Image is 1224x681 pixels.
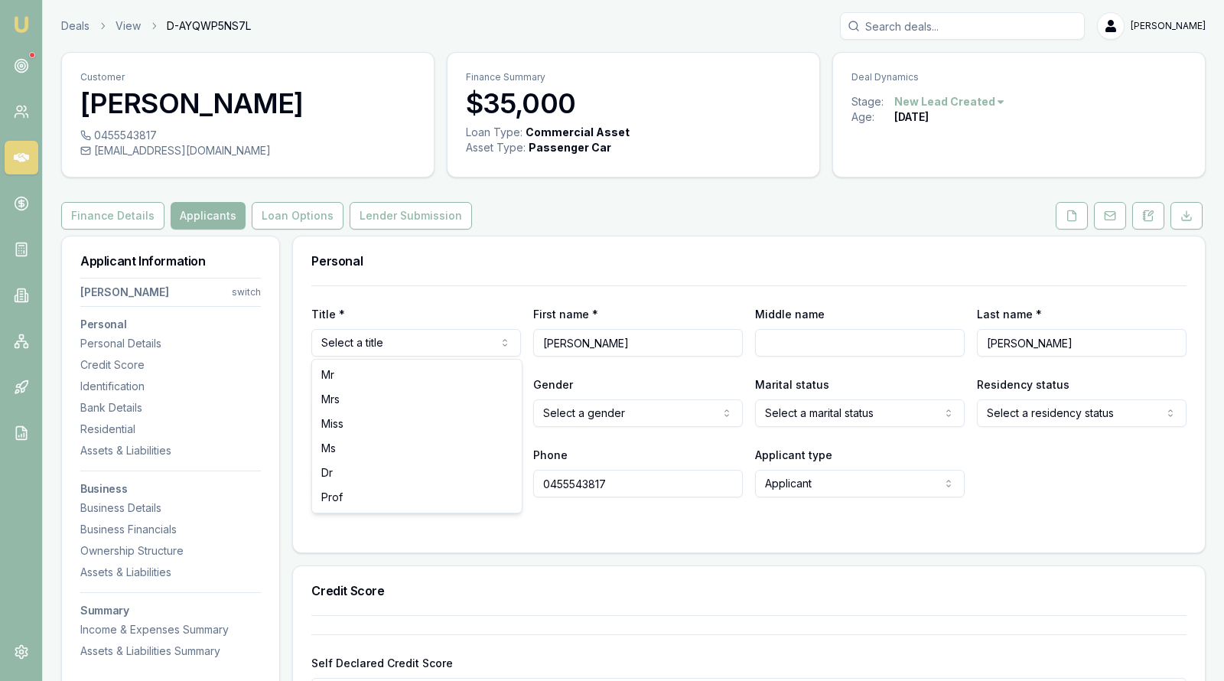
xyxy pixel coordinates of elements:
span: Ms [321,441,336,456]
span: Mrs [321,392,340,407]
span: Miss [321,416,343,432]
span: Mr [321,367,334,383]
span: Prof [321,490,343,505]
span: Dr [321,465,333,481]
